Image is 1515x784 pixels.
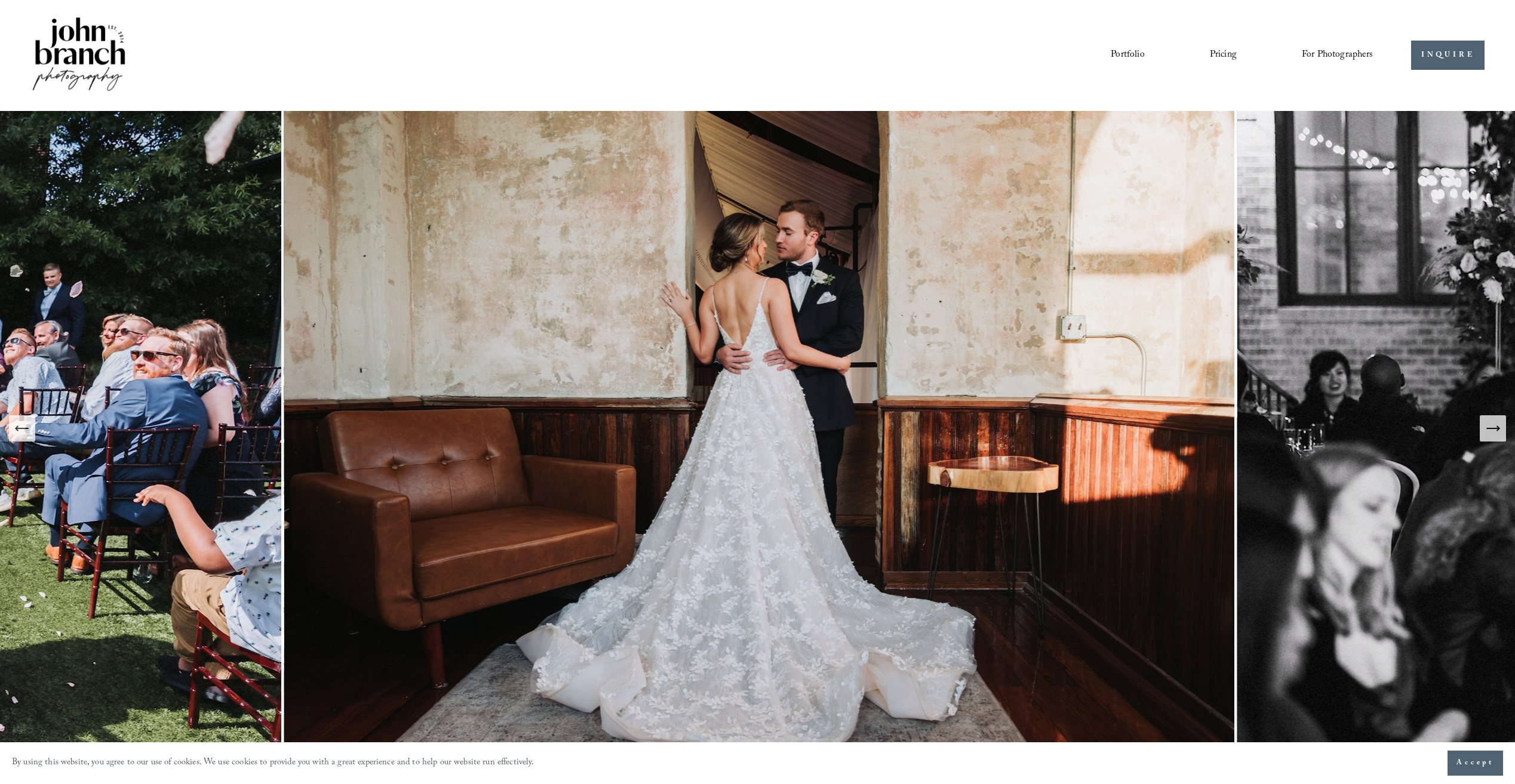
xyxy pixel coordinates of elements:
a: INQUIRE [1411,41,1485,70]
img: John Branch IV Photography [30,15,127,95]
span: For Photographers [1302,46,1373,64]
button: Previous Slide [9,415,35,442]
a: Portfolio [1111,45,1144,66]
p: By using this website, you agree to our use of cookies. We use cookies to provide you with a grea... [12,755,534,772]
button: Next Slide [1480,415,1506,442]
img: Raleigh Wedding Photographer [284,111,1237,746]
button: Accept [1448,751,1503,776]
a: Pricing [1210,45,1237,66]
a: folder dropdown [1302,45,1373,66]
span: Accept [1456,757,1494,769]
